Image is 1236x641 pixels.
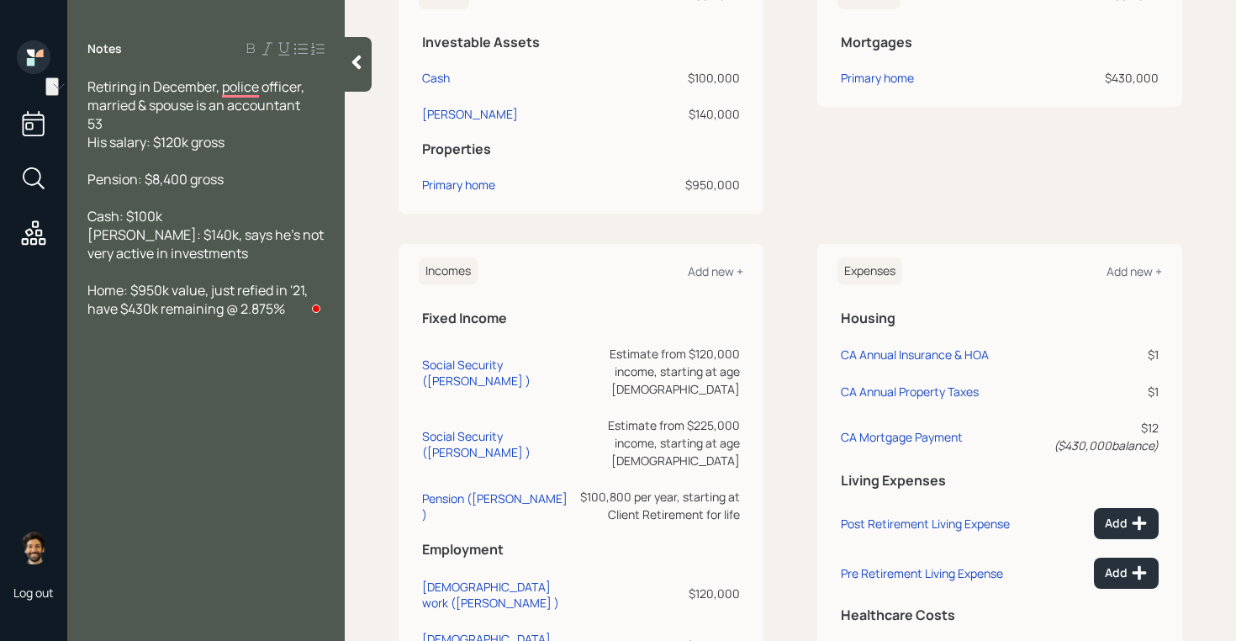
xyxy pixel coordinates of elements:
[1043,383,1159,400] div: $1
[422,357,569,389] div: Social Security ([PERSON_NAME] )
[576,416,740,469] div: Estimate from $225,000 income, starting at age [DEMOGRAPHIC_DATA]
[87,207,326,262] span: Cash: $100k [PERSON_NAME]: $140k, says he's not very active in investments
[422,69,450,87] div: Cash
[1094,558,1159,589] button: Add
[841,516,1010,532] div: Post Retirement Living Expense
[17,531,50,564] img: eric-schwartz-headshot.png
[422,105,518,123] div: [PERSON_NAME]
[841,473,1159,489] h5: Living Expenses
[422,141,740,157] h5: Properties
[841,310,1159,326] h5: Housing
[625,176,740,193] div: $950,000
[625,69,740,87] div: $100,000
[87,77,325,318] div: To enrich screen reader interactions, please activate Accessibility in Grammarly extension settings
[1105,515,1148,532] div: Add
[841,347,989,363] div: CA Annual Insurance & HOA
[688,263,743,279] div: Add new +
[1107,263,1162,279] div: Add new +
[576,585,740,602] div: $120,000
[87,77,307,151] span: Retiring in December, police officer, married & spouse is an accountant 53 His salary: $120k gross
[841,429,963,445] div: CA Mortgage Payment
[419,257,478,285] h6: Incomes
[1094,508,1159,539] button: Add
[87,40,122,57] label: Notes
[422,428,569,460] div: Social Security ([PERSON_NAME] )
[841,607,1159,623] h5: Healthcare Costs
[87,281,310,318] span: Home: $950k value, just refied in '21, have $430k remaining @ 2.875%
[422,542,740,558] h5: Employment
[1043,346,1159,363] div: $1
[1043,419,1159,454] div: $12
[841,565,1003,581] div: Pre Retirement Living Expense
[422,490,569,522] div: Pension ([PERSON_NAME] )
[576,488,740,523] div: $100,800 per year, starting at Client Retirement for life
[1054,437,1159,453] i: ( $430,000 balance)
[422,34,740,50] h5: Investable Assets
[422,579,569,611] div: [DEMOGRAPHIC_DATA] work ([PERSON_NAME] )
[422,310,740,326] h5: Fixed Income
[841,69,914,87] div: Primary home
[13,585,54,601] div: Log out
[87,170,224,188] span: Pension: $8,400 gross
[422,176,495,193] div: Primary home
[841,384,979,400] div: CA Annual Property Taxes
[841,34,1159,50] h5: Mortgages
[1026,69,1159,87] div: $430,000
[576,345,740,398] div: Estimate from $120,000 income, starting at age [DEMOGRAPHIC_DATA]
[1105,564,1148,581] div: Add
[625,105,740,123] div: $140,000
[837,257,902,285] h6: Expenses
